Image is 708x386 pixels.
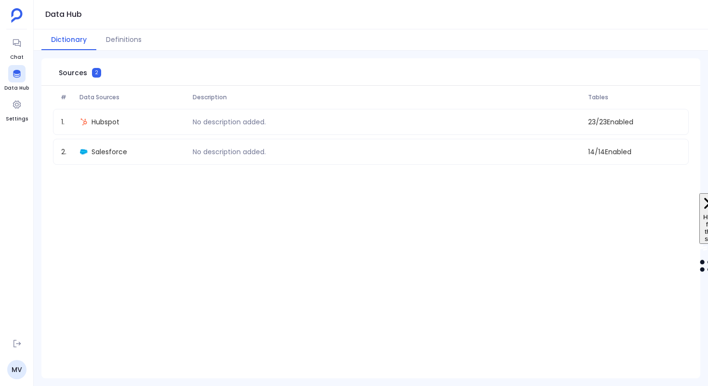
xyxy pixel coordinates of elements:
[189,147,270,157] p: No description added.
[57,117,76,127] span: 1 .
[11,8,23,23] img: petavue logo
[584,147,684,157] span: 14 / 14 Enabled
[8,53,26,61] span: Chat
[96,29,151,50] button: Definitions
[6,115,28,123] span: Settings
[45,8,82,21] h1: Data Hub
[92,117,119,127] span: Hubspot
[6,96,28,123] a: Settings
[7,360,26,379] a: MV
[57,93,76,101] span: #
[57,147,76,157] span: 2 .
[189,117,270,127] p: No description added.
[584,117,684,127] span: 23 / 23 Enabled
[92,68,101,78] span: 2
[92,147,127,157] span: Salesforce
[189,93,585,101] span: Description
[59,68,87,78] span: Sources
[41,29,96,50] button: Dictionary
[584,93,685,101] span: Tables
[4,65,29,92] a: Data Hub
[76,93,189,101] span: Data Sources
[4,84,29,92] span: Data Hub
[8,34,26,61] a: Chat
